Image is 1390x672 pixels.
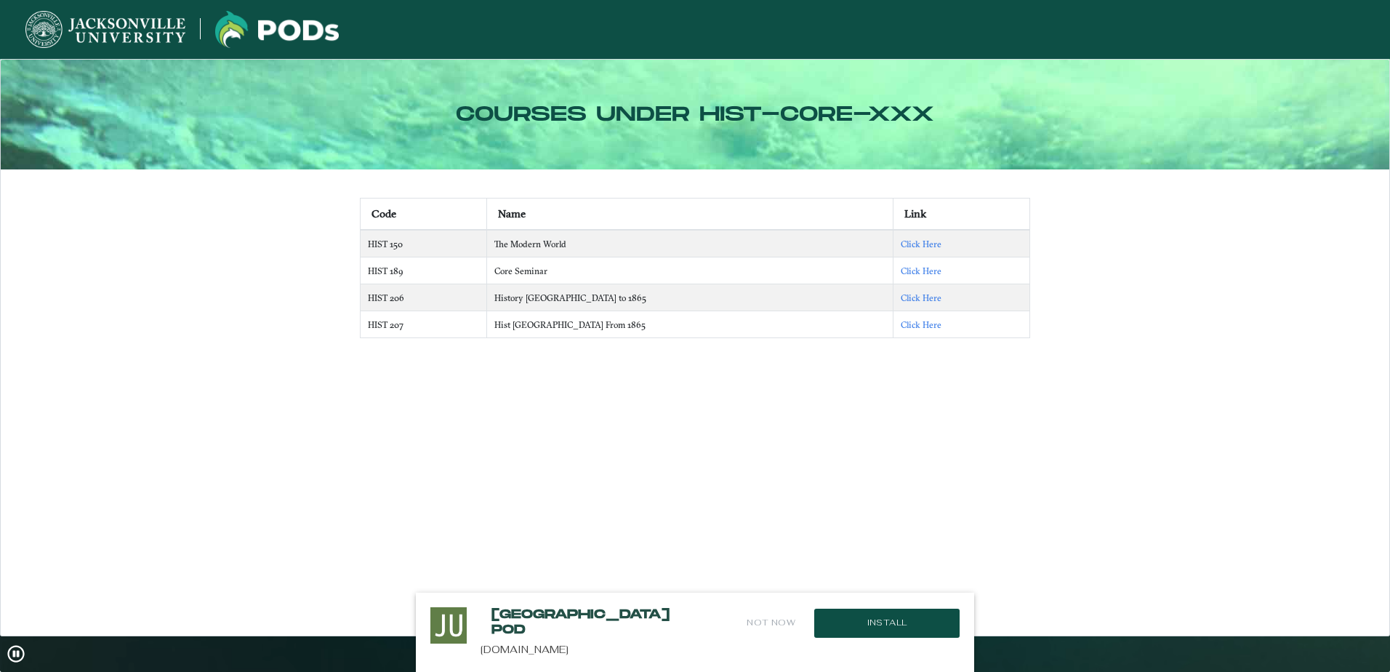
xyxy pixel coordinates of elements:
td: History [GEOGRAPHIC_DATA] to 1865 [486,284,893,311]
td: The Modern World [486,230,893,257]
td: HIST 207 [360,311,486,338]
button: Not Now [745,607,797,639]
td: Core Seminar [486,257,893,284]
h2: [GEOGRAPHIC_DATA] POD [491,607,643,637]
a: Click Here [901,265,941,276]
button: Install [814,609,960,638]
a: Click Here [901,239,941,249]
h2: Courses under hist-core-xxx [14,103,1377,127]
a: Click Here [901,319,941,330]
td: HIST 206 [360,284,486,311]
img: Jacksonville University logo [215,11,339,48]
th: Link [893,198,1030,230]
td: Hist [GEOGRAPHIC_DATA] From 1865 [486,311,893,338]
th: Name [486,198,893,230]
img: Install this Application? [430,607,467,644]
th: Code [360,198,486,230]
td: HIST 150 [360,230,486,257]
a: [DOMAIN_NAME] [481,643,569,656]
a: Click Here [901,292,941,303]
td: HIST 189 [360,257,486,284]
img: Jacksonville University logo [25,11,185,48]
